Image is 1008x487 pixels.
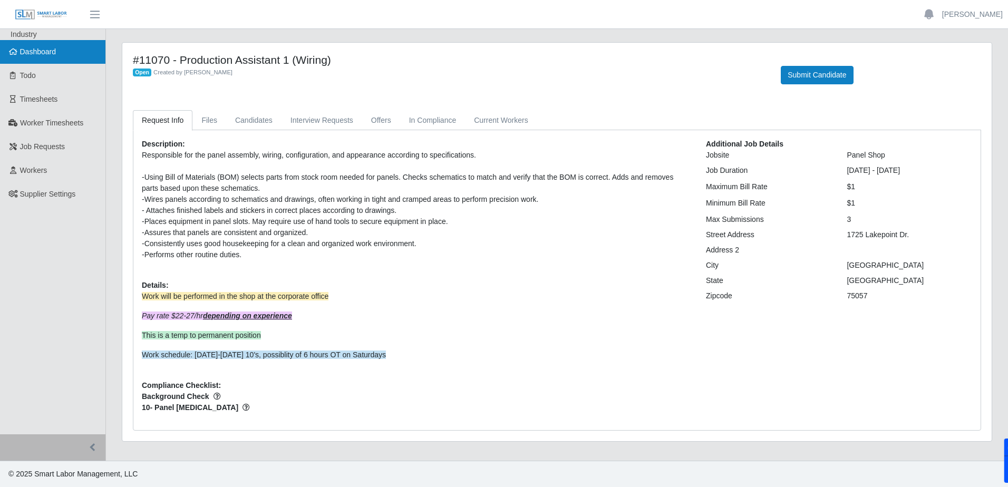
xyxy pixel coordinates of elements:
b: Compliance Checklist: [142,381,221,389]
span: © 2025 Smart Labor Management, LLC [8,470,138,478]
span: 10- Panel [MEDICAL_DATA] [142,402,690,413]
a: Candidates [226,110,282,131]
div: [DATE] - [DATE] [839,165,980,176]
div: Panel Shop [839,150,980,161]
strong: depending on experience [203,311,292,320]
div: $1 [839,198,980,209]
div: Minimum Bill Rate [698,198,839,209]
div: Street Address [698,229,839,240]
div: -Wires panels according to schematics and drawings, often working in tight and cramped areas to p... [142,194,690,205]
span: Timesheets [20,95,58,103]
div: 1725 Lakepoint Dr. [839,229,980,240]
button: Submit Candidate [781,66,853,84]
span: Job Requests [20,142,65,151]
h4: #11070 - Production Assistant 1 (Wiring) [133,53,765,66]
div: Responsible for the panel assembly, wiring, configuration, and appearance according to specificat... [142,150,690,161]
div: -Using Bill of Materials (BOM) selects parts from stock room needed for panels. Checks schematics... [142,172,690,194]
b: Description: [142,140,185,148]
span: Dashboard [20,47,56,56]
div: -Assures that panels are consistent and organized. [142,227,690,238]
div: State [698,275,839,286]
span: This is a temp to permanent position [142,331,261,339]
div: -Places equipment in panel slots. May require use of hand tools to secure equipment in place. [142,216,690,227]
span: Background Check [142,391,690,402]
div: Maximum Bill Rate [698,181,839,192]
b: Additional Job Details [706,140,783,148]
div: 75057 [839,290,980,301]
div: Jobsite [698,150,839,161]
div: $1 [839,181,980,192]
a: Interview Requests [282,110,362,131]
div: 3 [839,214,980,225]
span: Industry [11,30,37,38]
span: Workers [20,166,47,174]
div: Address 2 [698,245,839,256]
div: [GEOGRAPHIC_DATA] [839,260,980,271]
a: Offers [362,110,400,131]
div: -Performs other routine duties. [142,249,690,260]
div: [GEOGRAPHIC_DATA] [839,275,980,286]
a: Request Info [133,110,192,131]
a: In Compliance [400,110,466,131]
span: Worker Timesheets [20,119,83,127]
div: City [698,260,839,271]
span: Open [133,69,151,77]
em: Pay rate $22-27/hr [142,311,292,320]
span: Work schedule: [DATE]-[DATE] 10's, possiblity of 6 hours OT on Saturdays [142,350,386,359]
div: -Consistently uses good housekeeping for a clean and organized work environment. [142,238,690,249]
div: Job Duration [698,165,839,176]
span: Supplier Settings [20,190,76,198]
span: Created by [PERSON_NAME] [153,69,232,75]
div: - Attaches finished labels and stickers in correct places according to drawings. [142,205,690,216]
a: Files [192,110,226,131]
span: Todo [20,71,36,80]
img: SLM Logo [15,9,67,21]
div: Max Submissions [698,214,839,225]
a: [PERSON_NAME] [942,9,1003,20]
b: Details: [142,281,169,289]
a: Current Workers [465,110,537,131]
div: Zipcode [698,290,839,301]
span: Work will be performed in the shop at the corporate office [142,292,328,300]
